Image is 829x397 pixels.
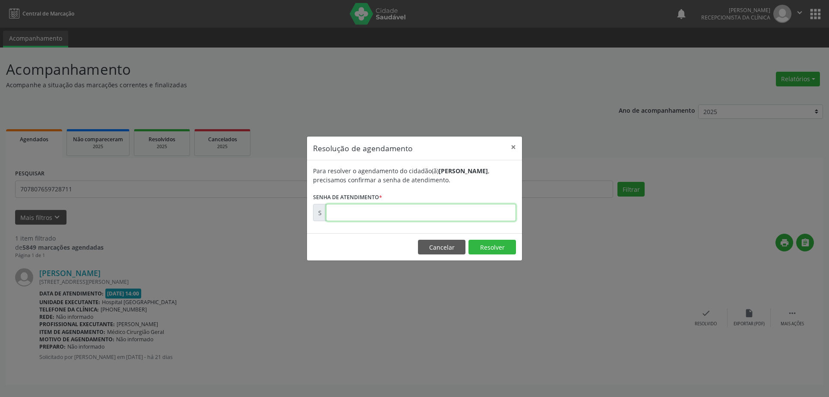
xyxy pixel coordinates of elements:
[418,240,465,254] button: Cancelar
[313,191,382,204] label: Senha de atendimento
[505,137,522,158] button: Close
[468,240,516,254] button: Resolver
[439,167,488,175] b: [PERSON_NAME]
[313,166,516,184] div: Para resolver o agendamento do cidadão(ã) , precisamos confirmar a senha de atendimento.
[313,204,326,221] div: S
[313,143,413,154] h5: Resolução de agendamento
